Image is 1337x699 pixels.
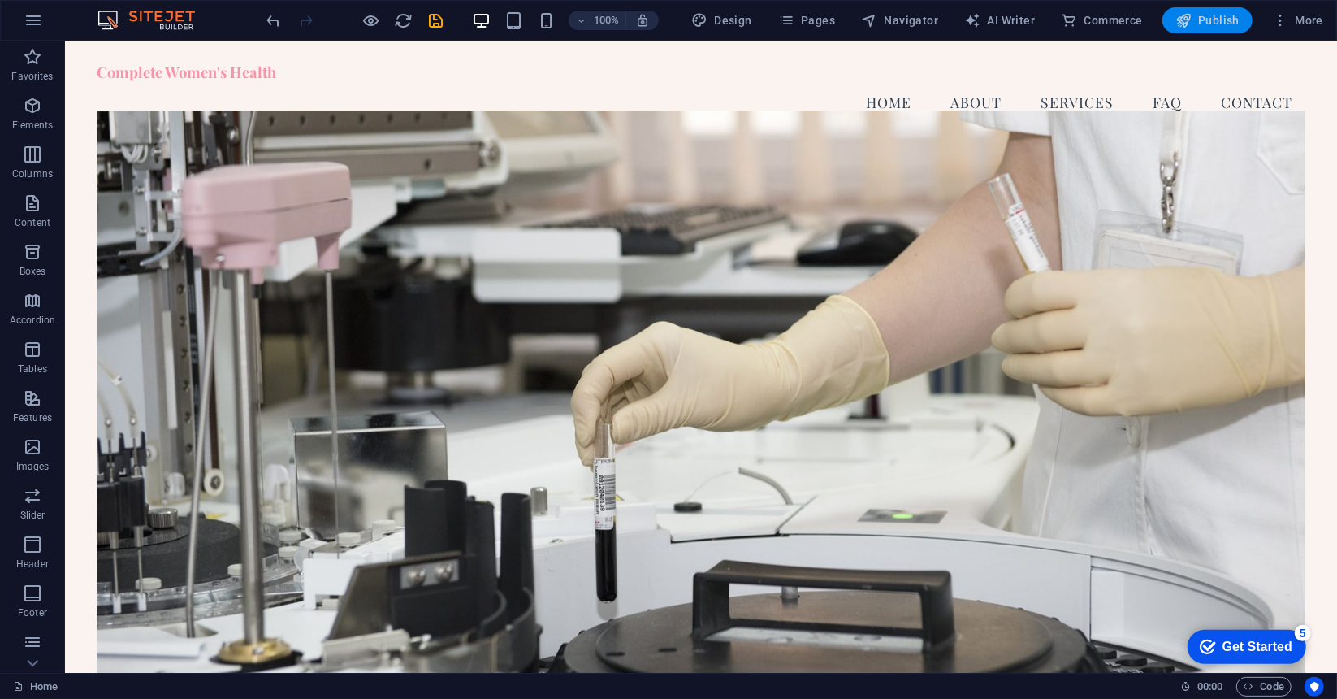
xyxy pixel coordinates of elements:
h6: 100% [593,11,619,30]
span: Publish [1175,12,1240,28]
button: Code [1236,677,1292,697]
button: Usercentrics [1305,677,1324,697]
p: Slider [20,509,45,522]
button: More [1266,7,1330,33]
button: Navigator [855,7,945,33]
span: Commerce [1061,12,1143,28]
button: 100% [569,11,626,30]
i: Save (Ctrl+S) [427,11,446,30]
i: On resize automatically adjust zoom level to fit chosen device. [635,13,650,28]
i: Reload page [395,11,413,30]
h6: Session time [1180,677,1223,697]
button: AI Writer [958,7,1041,33]
span: More [1272,12,1323,28]
span: Navigator [861,12,938,28]
div: Get Started 5 items remaining, 0% complete [13,8,132,42]
p: Footer [18,606,47,619]
img: Editor Logo [93,11,215,30]
span: Code [1244,677,1284,697]
button: Publish [1162,7,1253,33]
p: Boxes [19,265,46,278]
p: Favorites [11,70,53,83]
span: Pages [778,12,835,28]
span: Design [691,12,752,28]
button: Pages [772,7,842,33]
p: Tables [18,363,47,376]
span: : [1209,680,1211,692]
button: Commerce [1054,7,1149,33]
p: Features [13,411,52,424]
button: Click here to leave preview mode and continue editing [361,11,381,30]
p: Accordion [10,314,55,327]
i: Undo: Delete elements (Ctrl+Z) [265,11,283,30]
a: Click to cancel selection. Double-click to open Pages [13,677,58,697]
div: 5 [120,3,136,20]
p: Images [16,460,50,473]
p: Elements [12,119,54,132]
button: reload [394,11,413,30]
div: Design (Ctrl+Alt+Y) [685,7,759,33]
button: Design [685,7,759,33]
p: Header [16,558,49,571]
p: Columns [12,167,53,180]
div: Get Started [48,18,118,33]
p: Content [15,216,50,229]
span: 00 00 [1197,677,1222,697]
button: save [426,11,446,30]
button: undo [264,11,283,30]
span: AI Writer [964,12,1035,28]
